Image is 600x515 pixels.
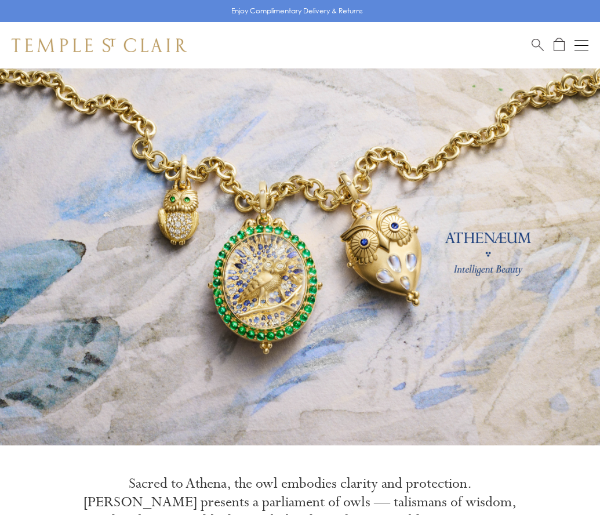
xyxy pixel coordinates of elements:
a: Open Shopping Bag [554,38,565,52]
img: Temple St. Clair [12,38,187,52]
button: Open navigation [574,38,588,52]
p: Enjoy Complimentary Delivery & Returns [231,5,363,17]
a: Search [532,38,544,52]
